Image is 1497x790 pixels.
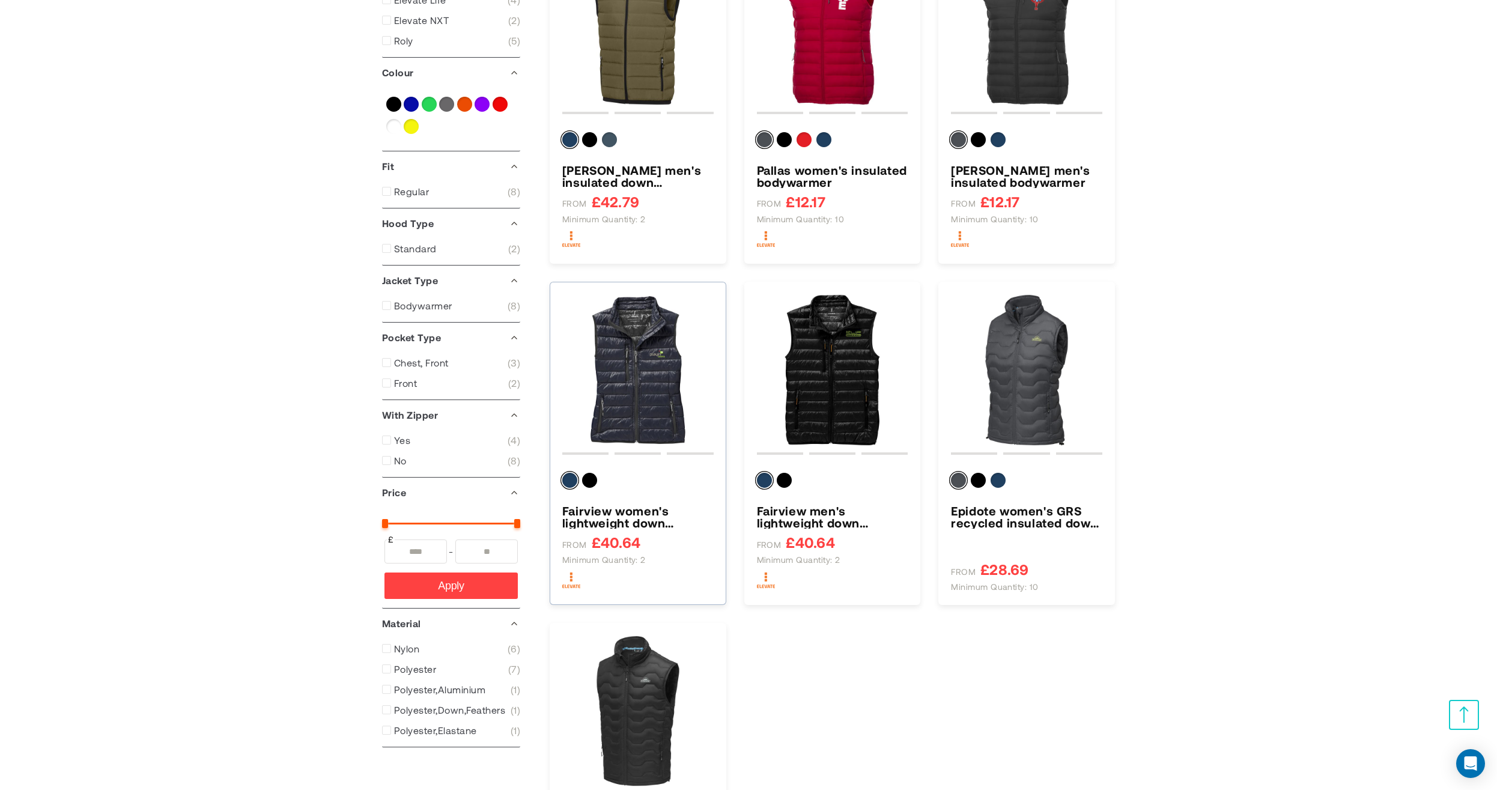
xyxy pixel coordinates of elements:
img: Fairview men's lightweight down bodywarmer [757,294,908,446]
a: Standard 2 [382,243,520,255]
div: Colour [951,132,1102,152]
h3: [PERSON_NAME] men's insulated down bodywarmer [562,164,714,188]
span: 8 [508,186,520,198]
div: Colour [562,132,714,152]
a: Pallas women&#039;s insulated bodywarmer [757,164,908,188]
a: Roly 5 [382,35,520,47]
span: £12.17 [980,194,1019,209]
div: Navy [562,473,577,488]
div: Navy [816,132,831,147]
div: Hood Type [382,208,520,239]
h3: Fairview women's lightweight down bodywarmer [562,505,714,529]
span: Regular [394,186,429,198]
a: Epidote men&#039;s GRS recycled insulated down bodywarmer [562,636,714,787]
span: - [447,539,455,564]
img: Elevate Essentials [757,230,775,248]
div: Navy [562,132,577,147]
span: 7 [508,663,520,675]
a: Pallas men&#039;s insulated bodywarmer [951,164,1102,188]
button: Apply [384,573,518,599]
span: FROM [757,539,782,550]
a: Regular 8 [382,186,520,198]
span: 8 [508,300,520,312]
div: Hale Blue [602,132,617,147]
a: Front 2 [382,377,520,389]
span: Elevate NXT [394,14,449,26]
input: From [384,539,447,564]
a: Yellow [404,119,419,134]
span: Minimum quantity: 10 [757,214,845,225]
img: Elevate Essentials [951,230,969,248]
span: FROM [562,539,587,550]
span: 8 [508,455,520,467]
a: Bodywarmer 8 [382,300,520,312]
span: Minimum quantity: 2 [562,555,646,565]
span: FROM [757,198,782,209]
span: FROM [951,198,976,209]
a: Epidote women&#039;s GRS recycled insulated down bodywarmer [951,294,1102,446]
span: 5 [508,35,520,47]
span: Minimum quantity: 10 [951,214,1039,225]
div: Solid black [971,132,986,147]
span: £40.64 [592,535,640,550]
a: No 8 [382,455,520,467]
div: Fit [382,151,520,181]
div: Material [382,609,520,639]
h3: Epidote women's GRS recycled insulated down bodywarmer [951,505,1102,529]
div: Colour [951,473,1102,493]
span: 3 [508,357,520,369]
span: Minimum quantity: 10 [951,582,1039,592]
span: Polyester [394,663,436,675]
span: Minimum quantity: 2 [562,214,646,225]
div: Open Intercom Messenger [1456,749,1485,778]
a: Black [386,97,401,112]
div: Navy [991,132,1006,147]
a: Purple [475,97,490,112]
h3: [PERSON_NAME] men's insulated bodywarmer [951,164,1102,188]
a: Fairview women&#039;s lightweight down bodywarmer [562,505,714,529]
div: Colour [562,473,714,493]
img: Elevate Life [562,230,580,248]
span: Polyester,Down,Feathers [394,704,505,716]
a: Fairview men&#039;s lightweight down bodywarmer [757,505,908,529]
span: 1 [511,725,520,737]
span: FROM [951,567,976,577]
a: Grey [439,97,454,112]
a: Nylon 6 [382,643,520,655]
div: Solid black [777,473,792,488]
span: 2 [508,243,520,255]
span: Bodywarmer [394,300,452,312]
span: Minimum quantity: 2 [757,555,840,565]
img: Elevate Life [562,571,580,589]
span: Yes [394,434,410,446]
a: Green [422,97,437,112]
a: Elevate NXT 2 [382,14,520,26]
div: Colour [757,132,908,152]
h3: Fairview men's lightweight down bodywarmer [757,505,908,529]
div: With Zipper [382,400,520,430]
div: Storm grey [951,132,966,147]
a: Fairview men&#039;s lightweight down bodywarmer [757,294,908,446]
div: Navy [991,473,1006,488]
div: Solid black [971,473,986,488]
span: Chest, Front [394,357,449,369]
span: 4 [508,434,520,446]
span: 6 [508,643,520,655]
input: To [455,539,518,564]
span: 1 [511,704,520,716]
div: Jacket Type [382,266,520,296]
span: £40.64 [786,535,834,550]
a: Polyester,Elastane 1 [382,725,520,737]
span: 2 [508,377,520,389]
a: Polyester 7 [382,663,520,675]
img: Elevate Life [757,571,775,589]
div: Colour [382,58,520,88]
div: Navy [757,473,772,488]
span: Nylon [394,643,419,655]
span: Polyester,Aluminium [394,684,485,696]
span: £12.17 [786,194,825,209]
span: No [394,455,407,467]
span: Roly [394,35,413,47]
a: Epidote women&#039;s GRS recycled insulated down bodywarmer [951,505,1102,529]
img: Epidote men's GRS recycled insulated down bodywarmer [562,636,714,787]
